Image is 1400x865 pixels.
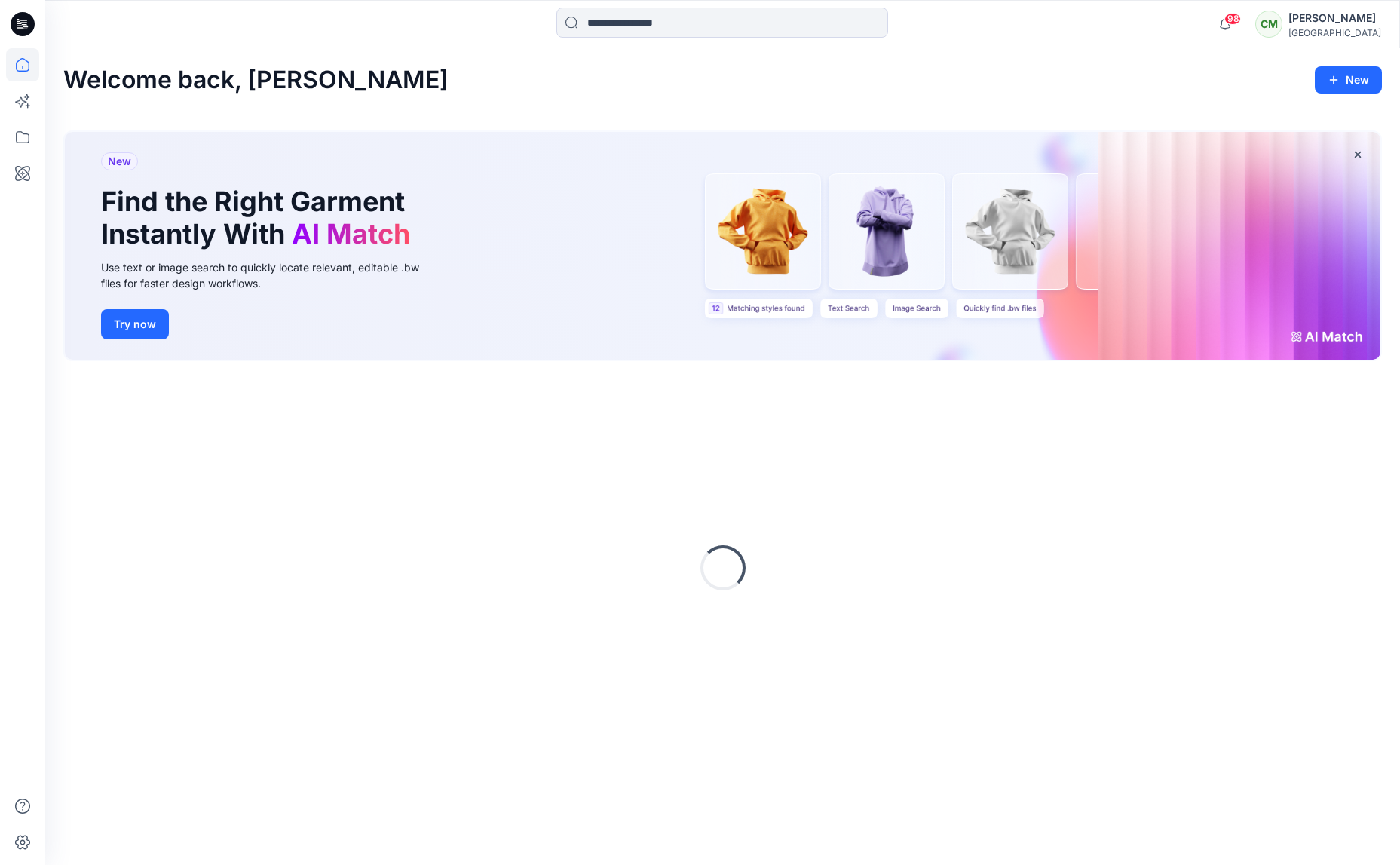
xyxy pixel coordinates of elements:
[1288,27,1381,38] div: [GEOGRAPHIC_DATA]
[1315,66,1382,94] button: New
[108,152,131,170] span: New
[1224,13,1241,25] span: 98
[101,309,169,339] button: Try now
[1255,11,1282,38] div: CM
[1288,9,1381,27] div: [PERSON_NAME]
[101,259,440,291] div: Use text or image search to quickly locate relevant, editable .bw files for faster design workflows.
[101,186,418,250] h1: Find the Right Garment Instantly With
[292,217,410,250] span: AI Match
[63,66,449,94] h2: Welcome back, [PERSON_NAME]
